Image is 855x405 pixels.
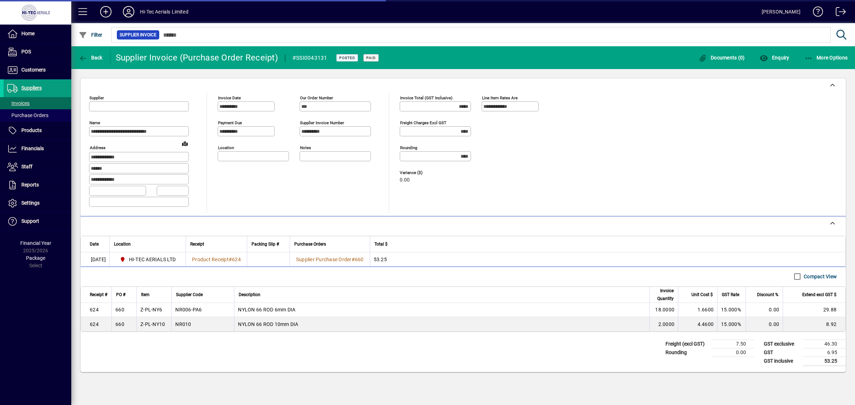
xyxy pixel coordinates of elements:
[179,138,191,149] a: View on map
[697,51,747,64] button: Documents (0)
[4,176,71,194] a: Reports
[4,97,71,109] a: Invoices
[21,67,46,73] span: Customers
[760,348,803,357] td: GST
[20,240,51,246] span: Financial Year
[252,240,285,248] div: Packing Slip #
[140,321,165,328] div: Z-PL-NY10
[678,303,717,317] td: 1.6600
[300,120,344,125] mat-label: Supplier invoice number
[116,52,278,63] div: Supplier Invoice (Purchase Order Receipt)
[176,291,203,299] span: Supplier Code
[758,51,791,64] button: Enquiry
[300,95,333,100] mat-label: Our order number
[90,240,105,248] div: Date
[712,340,755,348] td: 7.50
[4,61,71,79] a: Customers
[229,257,232,262] span: #
[804,55,848,61] span: More Options
[4,109,71,121] a: Purchase Orders
[370,252,846,267] td: 53.25
[355,257,364,262] span: 660
[803,340,846,348] td: 46.30
[4,212,71,230] a: Support
[21,218,39,224] span: Support
[482,95,518,100] mat-label: Line item rates are
[712,348,755,357] td: 0.00
[4,122,71,140] a: Products
[192,257,229,262] span: Product Receipt
[760,357,803,365] td: GST inclusive
[4,25,71,43] a: Home
[90,240,99,248] span: Date
[746,317,783,331] td: 0.00
[7,112,48,118] span: Purchase Orders
[190,240,204,248] span: Receipt
[171,303,234,317] td: NR006-PA6
[374,240,388,248] span: Total $
[722,291,739,299] span: GST Rate
[808,1,823,25] a: Knowledge Base
[112,303,136,317] td: 660
[140,306,162,313] div: Z-PL-NY6
[803,348,846,357] td: 6.95
[649,303,678,317] td: 18.0000
[678,317,717,331] td: 4.4600
[21,146,44,151] span: Financials
[691,291,713,299] span: Unit Cost $
[4,158,71,176] a: Staff
[81,303,112,317] td: 624
[803,357,846,365] td: 53.25
[699,55,745,61] span: Documents (0)
[94,5,117,18] button: Add
[112,317,136,331] td: 660
[218,145,234,150] mat-label: Location
[662,340,712,348] td: Freight (excl GST)
[300,145,311,150] mat-label: Notes
[81,317,112,331] td: 624
[400,145,417,150] mat-label: Rounding
[662,348,712,357] td: Rounding
[77,51,104,64] button: Back
[79,32,103,38] span: Filter
[746,303,783,317] td: 0.00
[71,51,110,64] app-page-header-button: Back
[116,291,125,299] span: PO #
[21,85,42,91] span: Suppliers
[77,28,104,41] button: Filter
[21,127,42,133] span: Products
[757,291,778,299] span: Discount %
[171,317,234,331] td: NR010
[783,303,845,317] td: 29.88
[294,256,366,263] a: Supplier Purchase Order#660
[292,52,327,64] div: #SSI0043131
[654,287,674,303] span: Invoice Quantity
[294,240,326,248] span: Purchase Orders
[140,6,188,17] div: Hi-Tec Aerials Limited
[218,95,241,100] mat-label: Invoice date
[129,256,176,263] span: HI-TEC AERIALS LTD
[21,200,40,206] span: Settings
[352,257,355,262] span: #
[339,56,355,60] span: Posted
[4,140,71,158] a: Financials
[717,317,746,331] td: 15.000%
[21,49,31,54] span: POS
[117,5,140,18] button: Profile
[296,257,352,262] span: Supplier Purchase Order
[830,1,846,25] a: Logout
[802,291,836,299] span: Extend excl GST $
[141,291,150,299] span: Item
[400,120,446,125] mat-label: Freight charges excl GST
[89,120,100,125] mat-label: Name
[26,255,45,261] span: Package
[400,177,410,183] span: 0.00
[802,273,837,280] label: Compact View
[239,291,260,299] span: Description
[79,55,103,61] span: Back
[190,240,243,248] div: Receipt
[760,340,803,348] td: GST exclusive
[400,95,452,100] mat-label: Invoice Total (GST inclusive)
[21,164,32,169] span: Staff
[366,56,376,60] span: Paid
